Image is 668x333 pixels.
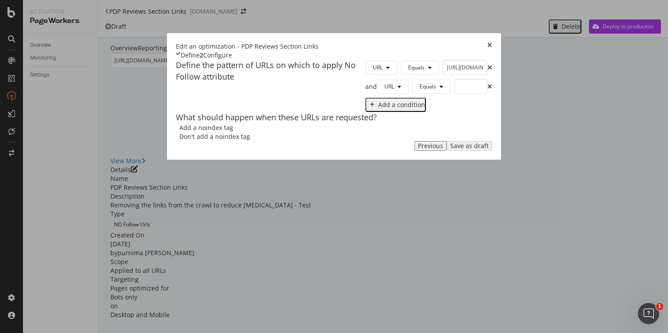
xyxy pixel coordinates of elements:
[365,98,426,112] button: Add a condition
[401,61,439,75] button: Equals
[181,51,200,60] div: Define
[176,132,492,141] div: Don't add a noindex tag
[656,303,663,310] span: 1
[418,142,443,149] div: Previous
[377,80,409,94] button: URL
[447,141,492,151] button: Save as draft
[378,101,425,108] div: Add a condition
[373,64,383,71] span: URL
[176,112,492,123] div: What should happen when these URLs are requested?
[365,61,397,75] button: URL
[176,60,365,112] div: Define the pattern of URLs on which to apply No Follow attribute
[408,64,425,71] span: Equals
[450,142,489,149] div: Save as draft
[487,65,492,71] div: times
[638,303,659,324] iframe: Intercom live chat
[176,42,319,51] div: Edit an optimization - PDP Reviews Section Links
[179,132,250,141] div: Don't add a noindex tag
[414,141,447,151] button: Previous
[487,42,492,51] div: times
[384,83,394,90] span: URL
[200,51,203,60] div: 2
[167,33,501,160] div: modal
[365,82,377,91] div: and
[203,51,232,60] div: Configure
[420,83,436,90] span: Equals
[179,123,233,132] div: Add a noindex tag
[487,84,492,90] div: times
[176,123,492,132] div: Add a noindex tag
[412,80,451,94] button: Equals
